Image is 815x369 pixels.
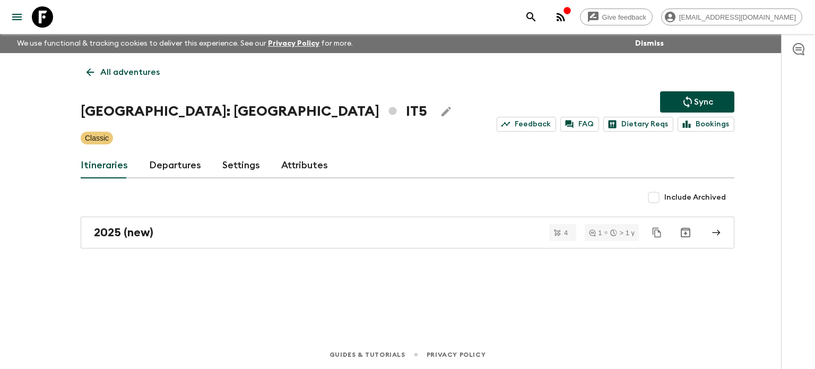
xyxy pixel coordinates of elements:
button: Sync adventure departures to the booking engine [660,91,734,113]
button: search adventures [521,6,542,28]
a: Settings [222,153,260,178]
a: Bookings [678,117,734,132]
a: Guides & Tutorials [330,349,405,361]
span: [EMAIL_ADDRESS][DOMAIN_NAME] [673,13,802,21]
button: Archive [675,222,696,243]
a: Attributes [281,153,328,178]
a: Itineraries [81,153,128,178]
a: Privacy Policy [268,40,319,47]
a: FAQ [560,117,599,132]
span: 4 [558,229,574,236]
button: Edit Adventure Title [436,101,457,122]
a: Privacy Policy [427,349,485,361]
button: Dismiss [632,36,666,51]
div: [EMAIL_ADDRESS][DOMAIN_NAME] [661,8,802,25]
a: Feedback [497,117,556,132]
p: Classic [85,133,109,143]
button: menu [6,6,28,28]
p: All adventures [100,66,160,79]
a: 2025 (new) [81,217,734,248]
a: Departures [149,153,201,178]
button: Duplicate [647,223,666,242]
h1: [GEOGRAPHIC_DATA]: [GEOGRAPHIC_DATA] IT5 [81,101,427,122]
a: Dietary Reqs [603,117,673,132]
h2: 2025 (new) [94,226,153,239]
a: All adventures [81,62,166,83]
p: We use functional & tracking cookies to deliver this experience. See our for more. [13,34,357,53]
span: Include Archived [664,192,726,203]
p: Sync [694,96,713,108]
span: Give feedback [596,13,652,21]
a: Give feedback [580,8,653,25]
div: 1 [589,229,602,236]
div: > 1 y [610,229,635,236]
